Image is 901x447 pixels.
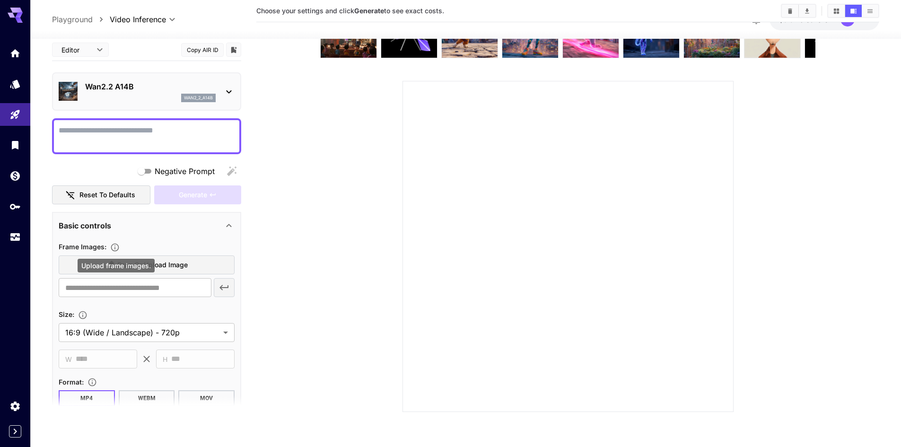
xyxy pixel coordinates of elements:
[74,310,91,320] button: Adjust the dimensions of the generated image by specifying its width and height in pixels, or sel...
[59,310,74,318] span: Size :
[781,4,816,18] div: Clear AllDownload All
[9,201,21,212] div: API Keys
[155,166,215,177] span: Negative Prompt
[65,353,72,364] span: W
[828,5,845,17] button: Show media in grid view
[845,5,862,17] button: Show media in video view
[181,43,224,56] button: Copy AIR ID
[59,243,106,251] span: Frame Images :
[178,390,235,406] button: MOV
[800,16,833,24] span: credits left
[9,231,21,243] div: Usage
[119,390,175,406] button: WEBM
[9,47,21,59] div: Home
[78,259,155,272] div: Upload frame images.
[65,327,219,338] span: 16:9 (Wide / Landscape) - 720p
[59,77,235,106] div: Wan2.2 A14Bwan2_2_a14b
[782,5,798,17] button: Clear All
[110,14,166,25] span: Video Inference
[52,14,93,25] a: Playground
[106,243,123,252] button: Upload frame images.
[229,44,238,55] button: Add to library
[9,139,21,151] div: Library
[84,377,101,387] button: Choose the file format for the output video.
[59,255,235,275] label: Drag or upload image
[85,81,216,92] p: Wan2.2 A14B
[9,425,21,438] button: Expand sidebar
[862,5,878,17] button: Show media in list view
[61,45,91,55] span: Editor
[59,220,111,231] p: Basic controls
[354,7,384,15] b: Generate
[52,14,110,25] nav: breadcrumb
[59,377,84,386] span: Format :
[799,5,815,17] button: Download All
[52,185,150,204] button: Reset to defaults
[779,16,800,24] span: $5.54
[59,214,235,237] div: Basic controls
[256,7,444,15] span: Choose your settings and click to see exact costs.
[184,95,213,101] p: wan2_2_a14b
[59,390,115,406] button: MP4
[9,400,21,412] div: Settings
[827,4,879,18] div: Show media in grid viewShow media in video viewShow media in list view
[9,109,21,121] div: Playground
[163,353,167,364] span: H
[9,78,21,90] div: Models
[9,170,21,182] div: Wallet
